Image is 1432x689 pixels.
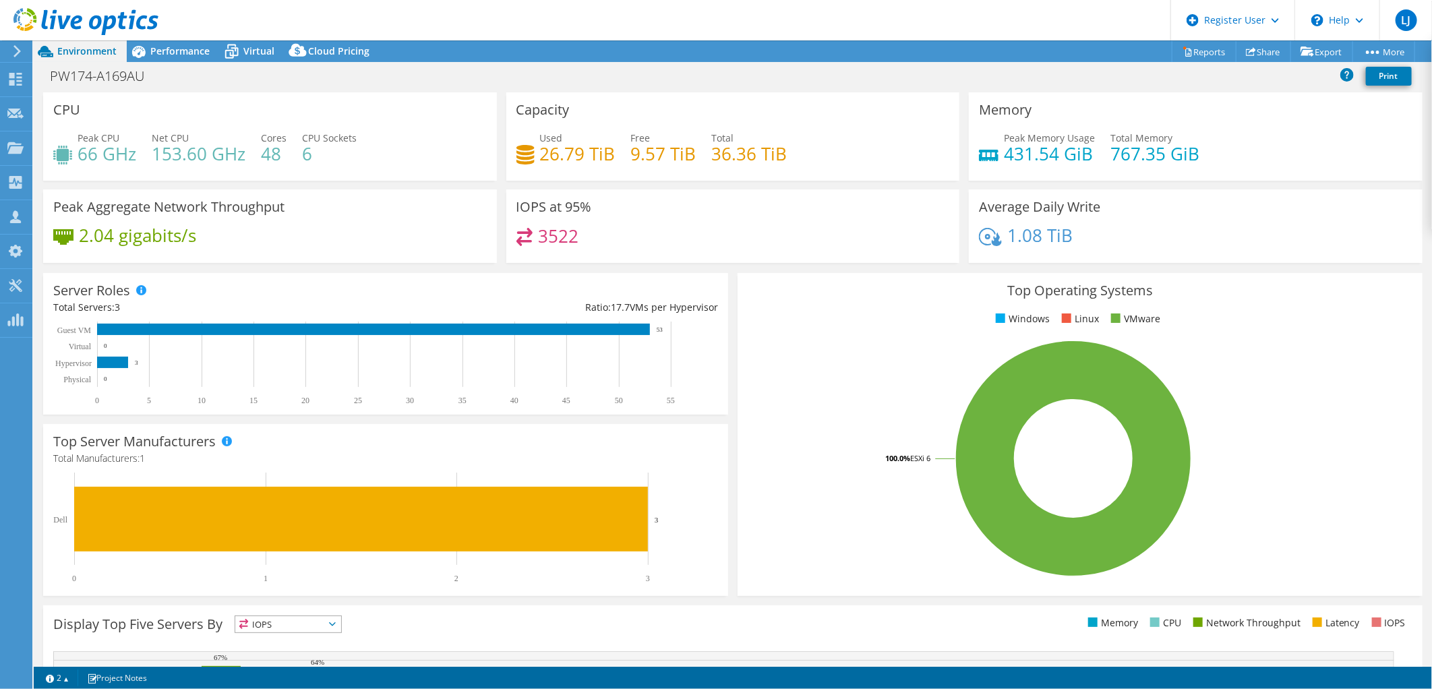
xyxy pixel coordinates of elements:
[53,283,130,298] h3: Server Roles
[57,326,91,335] text: Guest VM
[1004,146,1095,161] h4: 431.54 GiB
[1147,616,1181,630] li: CPU
[249,396,258,405] text: 15
[261,146,287,161] h4: 48
[150,44,210,57] span: Performance
[538,229,578,243] h4: 3522
[748,283,1412,298] h3: Top Operating Systems
[53,300,386,315] div: Total Servers:
[53,102,80,117] h3: CPU
[104,342,107,349] text: 0
[712,146,787,161] h4: 36.36 TiB
[78,669,156,686] a: Project Notes
[458,396,467,405] text: 35
[910,453,930,463] tspan: ESXi 6
[712,131,734,144] span: Total
[308,44,369,57] span: Cloud Pricing
[655,516,659,524] text: 3
[646,574,650,583] text: 3
[540,131,563,144] span: Used
[1007,228,1073,243] h4: 1.08 TiB
[454,574,458,583] text: 2
[152,131,189,144] span: Net CPU
[79,228,196,243] h4: 2.04 gigabits/s
[510,396,518,405] text: 40
[1290,41,1353,62] a: Export
[1172,41,1236,62] a: Reports
[562,396,570,405] text: 45
[140,452,145,465] span: 1
[1110,146,1199,161] h4: 767.35 GiB
[243,44,274,57] span: Virtual
[1004,131,1095,144] span: Peak Memory Usage
[1366,67,1412,86] a: Print
[667,396,675,405] text: 55
[63,375,91,384] text: Physical
[53,451,718,466] h4: Total Manufacturers:
[115,301,120,313] span: 3
[53,434,216,449] h3: Top Server Manufacturers
[1352,41,1415,62] a: More
[1108,311,1160,326] li: VMware
[354,396,362,405] text: 25
[1110,131,1172,144] span: Total Memory
[615,396,623,405] text: 50
[540,146,616,161] h4: 26.79 TiB
[992,311,1050,326] li: Windows
[979,200,1100,214] h3: Average Daily Write
[657,326,663,333] text: 53
[214,653,227,661] text: 67%
[631,131,651,144] span: Free
[69,342,92,351] text: Virtual
[1085,616,1138,630] li: Memory
[1311,14,1323,26] svg: \n
[36,669,78,686] a: 2
[78,131,119,144] span: Peak CPU
[147,396,151,405] text: 5
[516,102,570,117] h3: Capacity
[53,515,67,525] text: Dell
[104,376,107,382] text: 0
[135,359,138,366] text: 3
[1058,311,1099,326] li: Linux
[301,396,309,405] text: 20
[1396,9,1417,31] span: LJ
[1190,616,1301,630] li: Network Throughput
[261,131,287,144] span: Cores
[1309,616,1360,630] li: Latency
[198,396,206,405] text: 10
[1236,41,1291,62] a: Share
[152,146,245,161] h4: 153.60 GHz
[235,616,341,632] span: IOPS
[57,44,117,57] span: Environment
[302,146,357,161] h4: 6
[95,396,99,405] text: 0
[302,131,357,144] span: CPU Sockets
[44,69,165,84] h1: PW174-A169AU
[264,574,268,583] text: 1
[885,453,910,463] tspan: 100.0%
[386,300,718,315] div: Ratio: VMs per Hypervisor
[55,359,92,368] text: Hypervisor
[1369,616,1406,630] li: IOPS
[611,301,630,313] span: 17.7
[979,102,1032,117] h3: Memory
[516,200,592,214] h3: IOPS at 95%
[631,146,696,161] h4: 9.57 TiB
[72,574,76,583] text: 0
[53,200,285,214] h3: Peak Aggregate Network Throughput
[406,396,414,405] text: 30
[78,146,136,161] h4: 66 GHz
[311,658,324,666] text: 64%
